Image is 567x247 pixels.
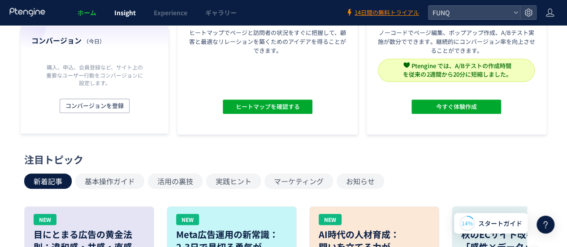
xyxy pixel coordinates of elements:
[264,173,333,189] button: マーケティング
[31,35,158,46] h4: コンバージョン
[24,152,538,166] div: 注目トピック
[78,8,96,17] span: ホーム
[411,100,501,114] button: 今すぐ体験作成
[114,8,136,17] span: Insight
[436,100,477,114] span: 今すぐ体験作成
[346,9,419,17] a: 14日間の無料トライアル
[403,61,511,78] span: Ptengine では、A/Bテストの作成時間 を従来の2週間から20分に短縮しました。
[148,173,203,189] button: 活用の裏技
[83,37,105,45] span: （今日）
[44,63,145,86] p: 購入、申込、会員登録など、サイト上の重要なユーザー行動をコンバージョンに設定します。
[206,173,261,189] button: 実践ヒント
[462,219,473,227] span: 14%
[235,100,299,114] span: ヒートマップを確認する
[478,219,522,228] span: スタートガイド
[430,6,510,19] span: FUNQ
[337,173,384,189] button: お知らせ
[377,28,536,55] p: ノーコードでページ編集、ポップアップ作成、A/Bテスト実施が数分でできます。継続的にコンバージョン率を向上させることができます。
[355,9,419,17] span: 14日間の無料トライアル
[205,8,237,17] span: ギャラリー
[403,62,410,68] img: svg+xml,%3c
[24,173,72,189] button: 新着記事
[75,173,144,189] button: 基本操作ガイド
[319,214,342,225] div: NEW
[60,99,130,113] button: コンバージョンを登録
[34,214,56,225] div: NEW
[188,28,347,55] p: ヒートマップでページと訪問者の状況をすぐに把握して、顧客と最適なリレーションを築くためのアイデアを得ることができます。
[223,100,312,114] button: ヒートマップを確認する
[176,214,199,225] div: NEW
[65,99,124,113] span: コンバージョンを登録
[154,8,187,17] span: Experience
